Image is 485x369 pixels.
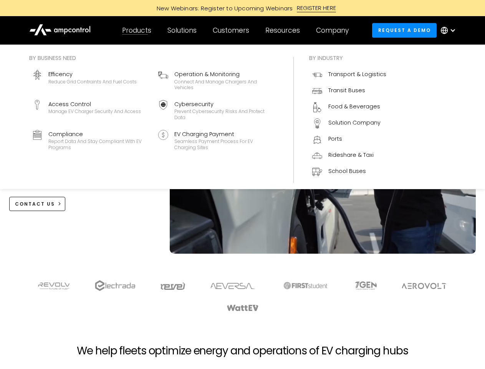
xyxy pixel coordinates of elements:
[309,131,389,148] a: Ports
[70,4,415,12] a: New Webinars: Register to Upcoming WebinarsREGISTER HERE
[29,67,152,94] a: EfficencyReduce grid contraints and fuel costs
[95,280,135,291] img: electrada logo
[29,54,278,62] div: By business need
[372,23,437,37] a: Request a demo
[48,70,137,78] div: Efficency
[227,305,259,311] img: WattEV logo
[77,344,408,357] h2: We help fleets optimize energy and operations of EV charging hubs
[122,26,151,35] div: Products
[48,79,137,85] div: Reduce grid contraints and fuel costs
[265,26,300,35] div: Resources
[328,135,342,143] div: Ports
[167,26,197,35] div: Solutions
[213,26,249,35] div: Customers
[309,164,389,180] a: School Buses
[149,4,297,12] div: New Webinars: Register to Upcoming Webinars
[48,138,149,150] div: Report data and stay compliant with EV programs
[309,67,389,83] a: Transport & Logistics
[316,26,349,35] div: Company
[328,118,381,127] div: Solution Company
[309,115,389,131] a: Solution Company
[15,201,55,208] div: CONTACT US
[309,54,389,62] div: By industry
[297,4,336,12] div: REGISTER HERE
[401,283,447,289] img: Aerovolt Logo
[9,197,66,211] a: CONTACT US
[174,108,275,120] div: Prevent cybersecurity risks and protect data
[48,130,149,138] div: Compliance
[155,127,278,154] a: EV Charging PaymentSeamless Payment Process for EV Charging Sites
[29,127,152,154] a: ComplianceReport data and stay compliant with EV programs
[174,100,275,108] div: Cybersecurity
[328,86,365,95] div: Transit Buses
[174,70,275,78] div: Operation & Monitoring
[328,167,366,175] div: School Buses
[328,102,380,111] div: Food & Beverages
[174,130,275,138] div: EV Charging Payment
[309,148,389,164] a: Rideshare & Taxi
[174,138,275,150] div: Seamless Payment Process for EV Charging Sites
[174,79,275,91] div: Connect and manage chargers and vehicles
[328,151,374,159] div: Rideshare & Taxi
[48,108,141,115] div: Manage EV charger security and access
[155,97,278,124] a: CybersecurityPrevent cybersecurity risks and protect data
[155,67,278,94] a: Operation & MonitoringConnect and manage chargers and vehicles
[29,97,152,124] a: Access ControlManage EV charger security and access
[309,99,389,115] a: Food & Beverages
[309,83,389,99] a: Transit Buses
[328,70,386,78] div: Transport & Logistics
[48,100,141,108] div: Access Control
